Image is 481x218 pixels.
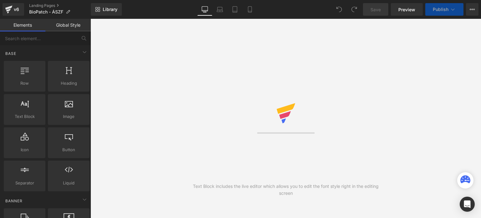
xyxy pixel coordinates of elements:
div: Open Intercom Messenger [460,197,475,212]
span: Separator [6,180,44,186]
a: New Library [91,3,122,16]
span: Save [370,6,381,13]
span: Image [50,113,88,120]
button: Publish [425,3,463,16]
button: Redo [348,3,360,16]
span: Icon [6,146,44,153]
span: Preview [398,6,415,13]
span: Publish [433,7,448,12]
div: Text Block includes the live editor which allows you to edit the font style right in the editing ... [188,183,384,197]
button: Undo [333,3,345,16]
span: Liquid [50,180,88,186]
span: Heading [50,80,88,87]
span: Button [50,146,88,153]
a: Desktop [197,3,212,16]
span: Banner [5,198,23,204]
span: Base [5,51,17,56]
span: BioPatch - ÁSZF [29,9,63,14]
a: Global Style [45,19,91,31]
a: Laptop [212,3,227,16]
div: v6 [13,5,20,13]
a: v6 [3,3,24,16]
a: Preview [391,3,423,16]
button: More [466,3,478,16]
span: Text Block [6,113,44,120]
a: Landing Pages [29,3,91,8]
span: Row [6,80,44,87]
a: Tablet [227,3,242,16]
span: Library [103,7,117,12]
a: Mobile [242,3,257,16]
